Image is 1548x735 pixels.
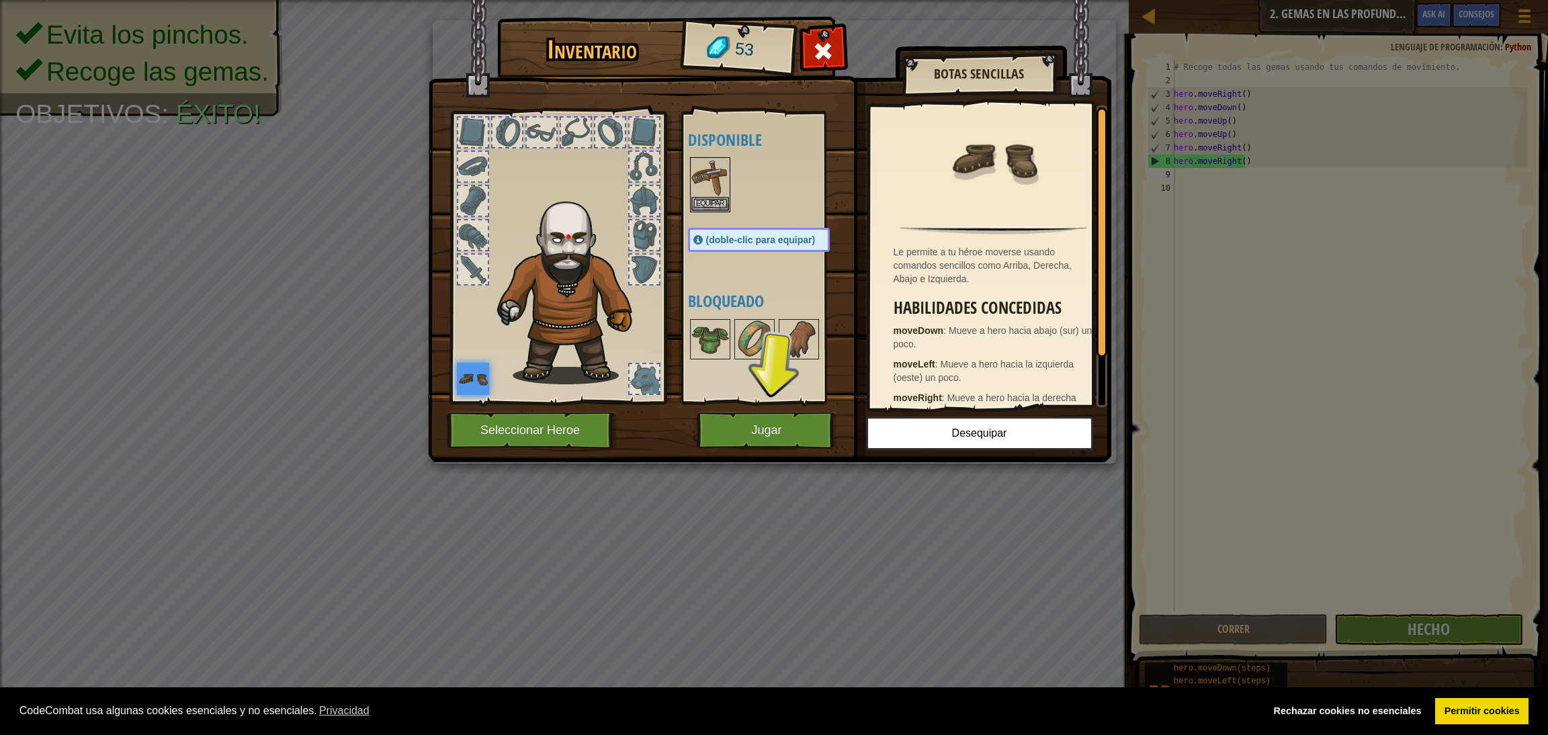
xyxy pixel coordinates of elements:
strong: moveLeft [894,359,935,370]
h3: Habilidades concedidas [894,299,1101,317]
a: deny cookies [1264,698,1430,725]
img: hr.png [900,226,1086,234]
h1: Inventario [507,36,678,64]
button: Jugar [697,412,837,449]
button: Seleccionar Heroe [447,412,617,449]
a: learn more about cookies [317,701,372,721]
span: (doble-clic para equipar) [706,234,816,245]
span: : [943,325,949,336]
div: Le permite a tu héroe moverse usando comandos sencillos como Arriba, Derecha, Abajo e Izquierda. [894,245,1101,286]
span: Mueve a hero hacia la derecha (este) un poco. [894,392,1076,417]
h4: Disponible [688,131,857,148]
span: Mueve a hero hacia abajo (sur) un poco. [894,325,1092,349]
img: portrait.png [736,320,773,358]
h4: Bloqueado [688,292,857,310]
strong: moveRight [894,392,942,403]
img: portrait.png [457,363,489,395]
span: : [942,392,947,403]
span: : [935,359,941,370]
button: Equipar [691,197,729,211]
span: CodeCombat usa algunas cookies esenciales y no esenciales. [19,701,1254,721]
span: 53 [734,37,755,62]
img: portrait.png [691,320,729,358]
a: allow cookies [1435,698,1529,725]
img: portrait.png [691,159,729,196]
img: portrait.png [780,320,818,358]
img: goliath_hair.png [490,189,655,384]
img: portrait.png [950,116,1037,203]
span: Mueve a hero hacia la izquierda (oeste) un poco. [894,359,1074,383]
button: Desequipar [866,417,1093,450]
strong: moveDown [894,325,944,336]
h2: Botas Sencillas [916,67,1042,81]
